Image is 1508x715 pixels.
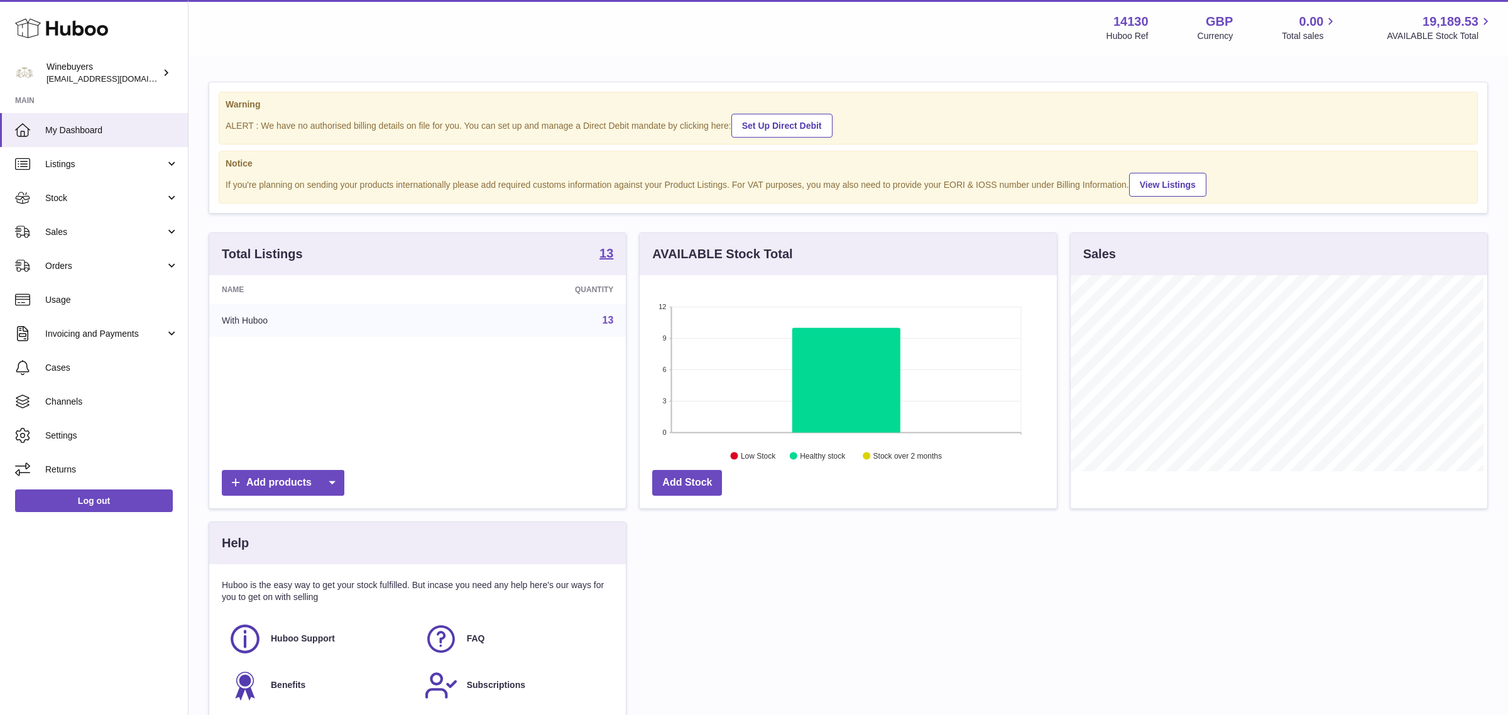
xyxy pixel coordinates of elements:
span: My Dashboard [45,124,178,136]
span: Subscriptions [467,679,525,691]
div: Winebuyers [46,61,160,85]
span: FAQ [467,633,485,645]
a: FAQ [424,622,608,656]
text: 9 [663,334,667,342]
span: Channels [45,396,178,408]
a: 19,189.53 AVAILABLE Stock Total [1387,13,1493,42]
a: Add Stock [652,470,722,496]
span: Settings [45,430,178,442]
span: [EMAIL_ADDRESS][DOMAIN_NAME] [46,74,185,84]
p: Huboo is the easy way to get your stock fulfilled. But incase you need any help here's our ways f... [222,579,613,603]
div: Huboo Ref [1106,30,1149,42]
span: Returns [45,464,178,476]
th: Quantity [429,275,626,304]
h3: Total Listings [222,246,303,263]
div: ALERT : We have no authorised billing details on file for you. You can set up and manage a Direct... [226,112,1471,138]
h3: Help [222,535,249,552]
span: AVAILABLE Stock Total [1387,30,1493,42]
a: Subscriptions [424,669,608,702]
strong: Notice [226,158,1471,170]
span: 19,189.53 [1423,13,1478,30]
span: Orders [45,260,165,272]
th: Name [209,275,429,304]
span: Usage [45,294,178,306]
text: Healthy stock [800,452,846,461]
a: Add products [222,470,344,496]
span: Huboo Support [271,633,335,645]
strong: 14130 [1113,13,1149,30]
span: Invoicing and Payments [45,328,165,340]
a: 13 [599,247,613,262]
span: Total sales [1282,30,1338,42]
img: internalAdmin-14130@internal.huboo.com [15,63,34,82]
a: Log out [15,489,173,512]
text: Stock over 2 months [873,452,942,461]
strong: Warning [226,99,1471,111]
text: 12 [659,303,667,310]
a: View Listings [1129,173,1206,197]
td: With Huboo [209,304,429,337]
a: 0.00 Total sales [1282,13,1338,42]
span: Listings [45,158,165,170]
span: Benefits [271,679,305,691]
h3: AVAILABLE Stock Total [652,246,792,263]
strong: GBP [1206,13,1233,30]
a: 13 [603,315,614,325]
a: Set Up Direct Debit [731,114,833,138]
text: 6 [663,366,667,373]
div: If you're planning on sending your products internationally please add required customs informati... [226,171,1471,197]
span: 0.00 [1299,13,1324,30]
div: Currency [1198,30,1233,42]
span: Cases [45,362,178,374]
a: Huboo Support [228,622,412,656]
h3: Sales [1083,246,1116,263]
strong: 13 [599,247,613,259]
span: Stock [45,192,165,204]
span: Sales [45,226,165,238]
text: 0 [663,428,667,436]
text: Low Stock [741,452,776,461]
a: Benefits [228,669,412,702]
text: 3 [663,397,667,405]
